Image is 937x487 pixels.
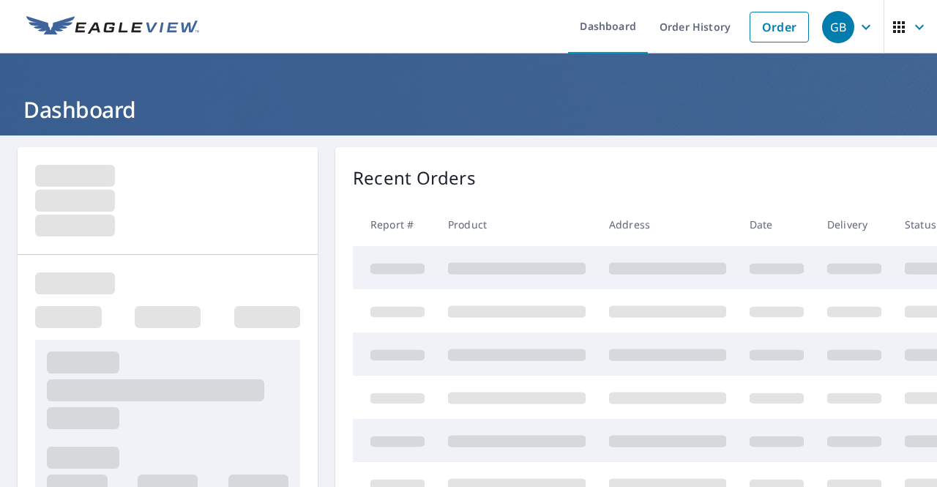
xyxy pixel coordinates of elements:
a: Order [750,12,809,42]
th: Date [738,203,815,246]
h1: Dashboard [18,94,919,124]
img: EV Logo [26,16,199,38]
th: Product [436,203,597,246]
p: Recent Orders [353,165,476,191]
th: Address [597,203,738,246]
th: Delivery [815,203,893,246]
div: GB [822,11,854,43]
th: Report # [353,203,436,246]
